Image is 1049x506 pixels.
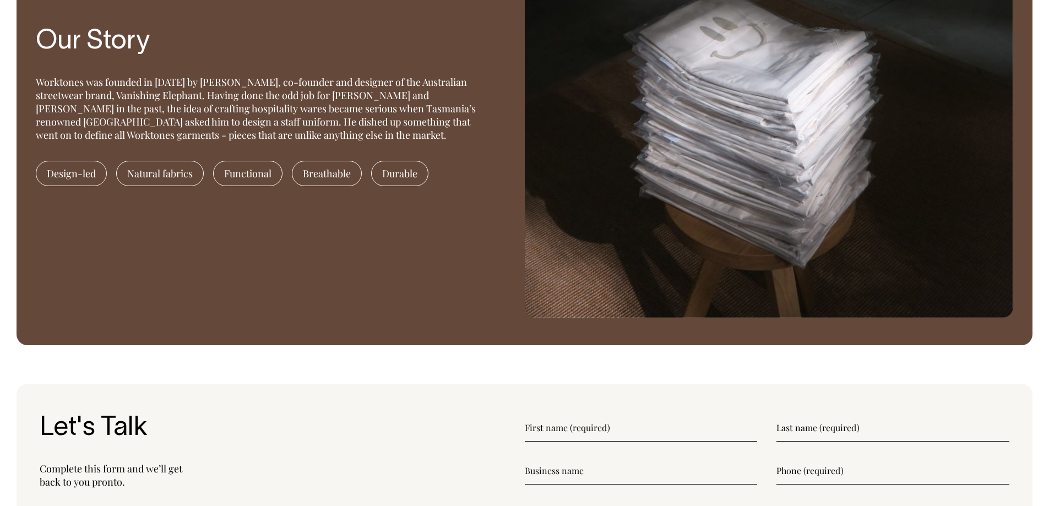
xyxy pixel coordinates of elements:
span: Functional [213,161,282,186]
input: Last name (required) [776,414,1009,442]
span: Design-led [36,161,107,186]
div: Worktones was founded in [DATE] by [PERSON_NAME], co-founder and designer of the Australian stree... [36,75,483,142]
span: Breathable [292,161,362,186]
span: Durable [371,161,428,186]
span: Natural fabrics [116,161,204,186]
h3: Let's Talk [40,414,525,443]
p: Complete this form and we’ll get back to you pronto. [40,462,525,488]
input: Business name [525,457,758,485]
h3: Our Story [36,28,483,57]
input: Phone (required) [776,457,1009,485]
input: First name (required) [525,414,758,442]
